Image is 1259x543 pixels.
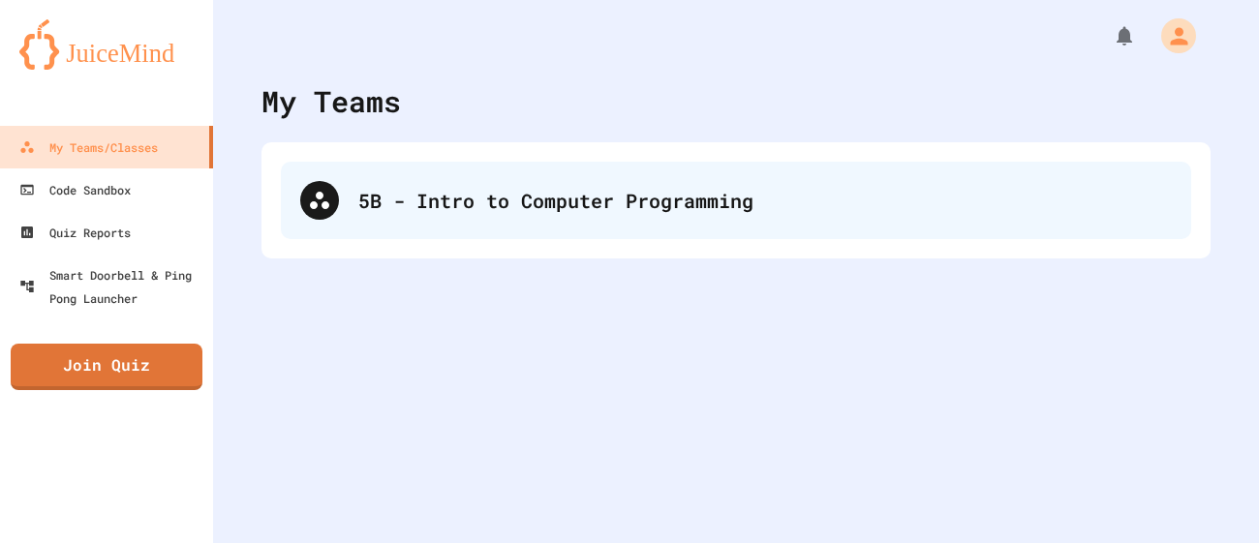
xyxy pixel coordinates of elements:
[19,221,131,244] div: Quiz Reports
[281,162,1191,239] div: 5B - Intro to Computer Programming
[1077,19,1141,52] div: My Notifications
[358,186,1172,215] div: 5B - Intro to Computer Programming
[1141,14,1201,58] div: My Account
[19,178,131,201] div: Code Sandbox
[19,263,205,310] div: Smart Doorbell & Ping Pong Launcher
[261,79,401,123] div: My Teams
[19,136,158,159] div: My Teams/Classes
[11,344,202,390] a: Join Quiz
[19,19,194,70] img: logo-orange.svg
